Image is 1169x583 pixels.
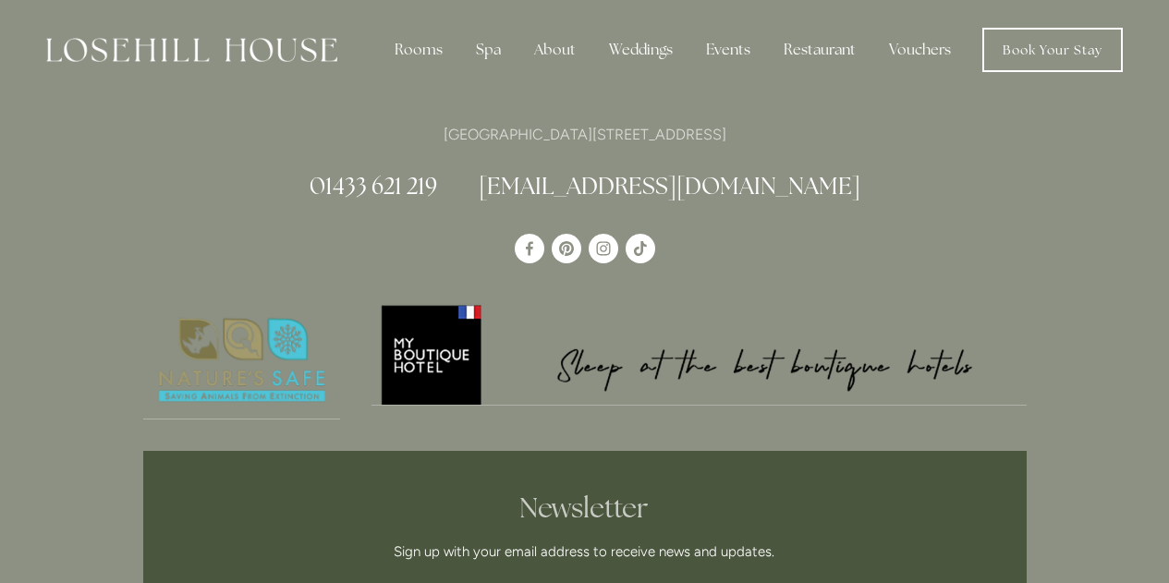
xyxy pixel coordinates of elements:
[310,171,437,200] a: 01433 621 219
[691,31,765,68] div: Events
[479,171,860,200] a: [EMAIL_ADDRESS][DOMAIN_NAME]
[982,28,1123,72] a: Book Your Stay
[143,302,341,419] img: Nature's Safe - Logo
[461,31,516,68] div: Spa
[244,492,926,525] h2: Newsletter
[371,302,1027,405] img: My Boutique Hotel - Logo
[46,38,337,62] img: Losehill House
[519,31,591,68] div: About
[626,234,655,263] a: TikTok
[594,31,688,68] div: Weddings
[380,31,457,68] div: Rooms
[589,234,618,263] a: Instagram
[371,302,1027,406] a: My Boutique Hotel - Logo
[552,234,581,263] a: Pinterest
[874,31,966,68] a: Vouchers
[515,234,544,263] a: Losehill House Hotel & Spa
[769,31,871,68] div: Restaurant
[143,122,1027,147] p: [GEOGRAPHIC_DATA][STREET_ADDRESS]
[244,540,926,563] p: Sign up with your email address to receive news and updates.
